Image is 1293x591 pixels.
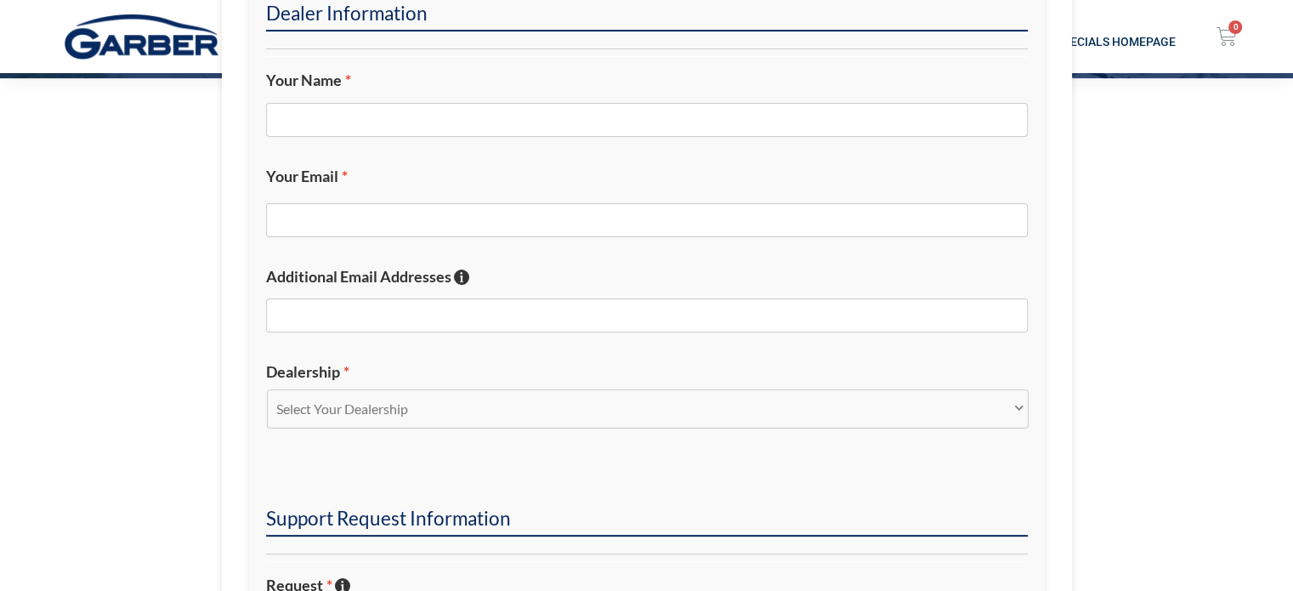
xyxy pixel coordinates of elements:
label: Dealership [266,362,1028,382]
h2: Support Request Information [266,506,1028,537]
span: Additional Email Addresses [266,267,451,286]
h2: Dealer Information [266,1,1028,31]
label: Your Email [266,167,1028,186]
label: Your Name [266,71,1028,90]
